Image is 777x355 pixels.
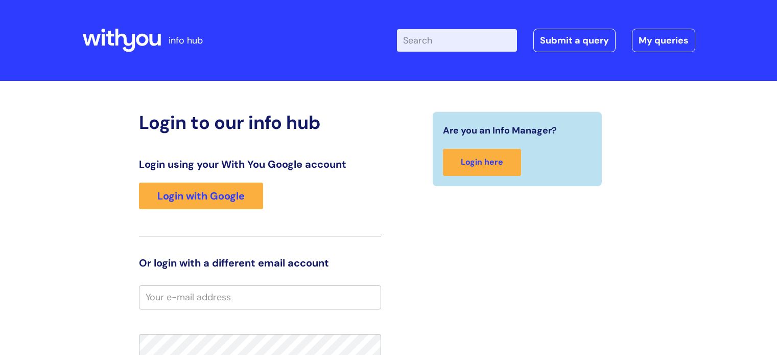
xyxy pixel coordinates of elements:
[139,257,381,269] h3: Or login with a different email account
[139,183,263,209] a: Login with Google
[632,29,695,52] a: My queries
[169,32,203,49] p: info hub
[443,122,557,139] span: Are you an Info Manager?
[139,285,381,309] input: Your e-mail address
[533,29,616,52] a: Submit a query
[397,29,517,52] input: Search
[443,149,521,176] a: Login here
[139,158,381,170] h3: Login using your With You Google account
[139,112,381,134] h2: Login to our info hub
